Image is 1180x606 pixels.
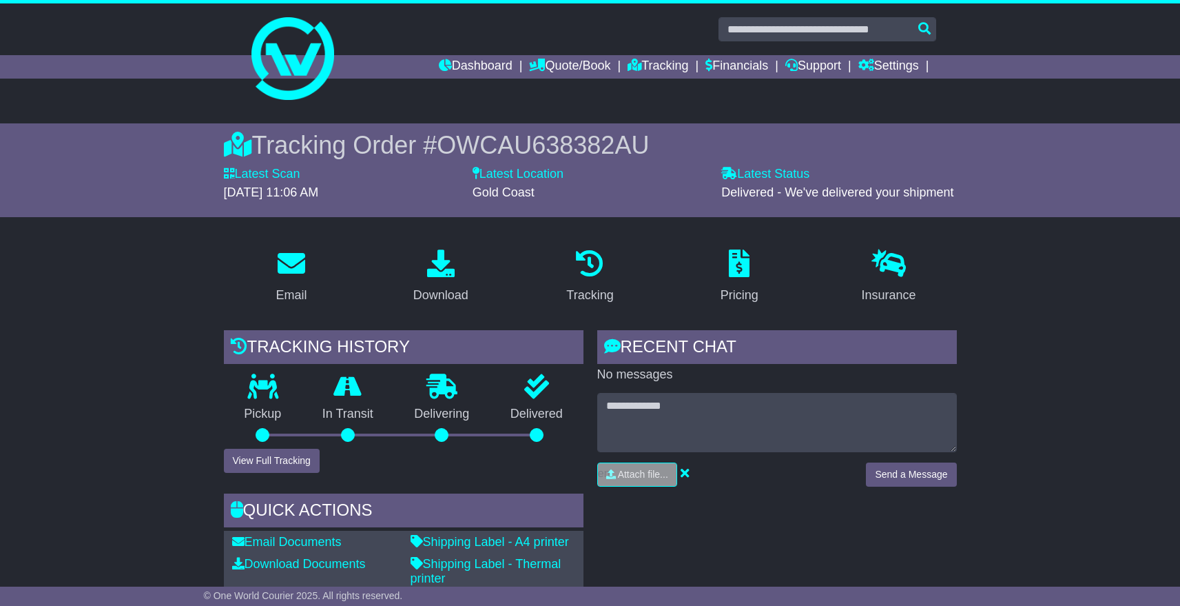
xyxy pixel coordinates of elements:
span: [DATE] 11:06 AM [224,185,319,199]
a: Shipping Label - Thermal printer [411,557,561,586]
div: RECENT CHAT [597,330,957,367]
a: Shipping Label - A4 printer [411,535,569,549]
div: Pricing [721,286,758,305]
div: Tracking [566,286,613,305]
span: © One World Courier 2025. All rights reserved. [204,590,403,601]
p: No messages [597,367,957,383]
button: Send a Message [866,463,956,487]
div: Tracking history [224,330,583,367]
a: Settings [858,55,919,79]
p: Delivering [394,407,490,422]
a: Dashboard [439,55,513,79]
a: Email [267,245,315,310]
a: Download [404,245,477,310]
a: Tracking [557,245,622,310]
div: Tracking Order # [224,130,957,160]
a: Tracking [628,55,688,79]
label: Latest Location [473,167,563,182]
p: Pickup [224,407,302,422]
label: Latest Status [721,167,809,182]
p: In Transit [302,407,394,422]
a: Download Documents [232,557,366,571]
div: Quick Actions [224,494,583,531]
a: Financials [705,55,768,79]
a: Support [785,55,841,79]
button: View Full Tracking [224,449,320,473]
div: Email [276,286,307,305]
div: Insurance [862,286,916,305]
span: OWCAU638382AU [437,131,649,159]
a: Quote/Book [529,55,610,79]
p: Delivered [490,407,583,422]
a: Insurance [853,245,925,310]
span: Delivered - We've delivered your shipment [721,185,953,199]
label: Latest Scan [224,167,300,182]
div: Download [413,286,468,305]
a: Pricing [712,245,767,310]
span: Gold Coast [473,185,535,199]
a: Email Documents [232,535,342,549]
